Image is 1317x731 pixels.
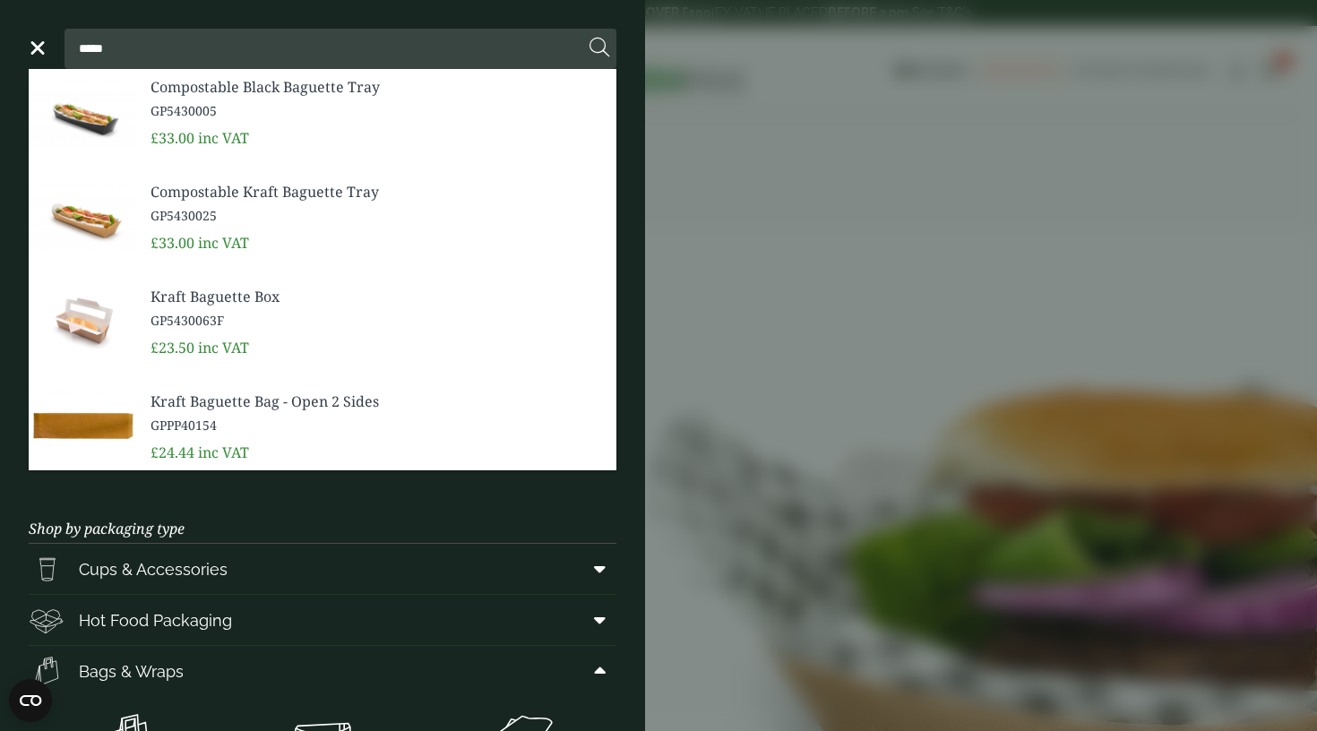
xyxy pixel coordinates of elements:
span: Compostable Kraft Baguette Tray [151,181,602,202]
a: Cups & Accessories [29,544,616,594]
span: Kraft Baguette Box [151,286,602,307]
a: Hot Food Packaging [29,595,616,645]
a: Bags & Wraps [29,646,616,696]
a: Compostable Kraft Baguette Tray GP5430025 [151,181,602,225]
span: GPPP40154 [151,416,602,434]
span: inc VAT [198,338,249,357]
img: GP5430025 [29,174,136,260]
span: inc VAT [198,233,249,253]
img: PintNhalf_cup.svg [29,551,65,587]
span: £33.00 [151,233,194,253]
span: GP5430025 [151,206,602,225]
img: Deli_box.svg [29,602,65,638]
img: GP5430005 [29,69,136,155]
a: Kraft Baguette Box GP5430063F [151,286,602,330]
img: Paper_carriers.svg [29,653,65,689]
span: GP5430005 [151,101,602,120]
a: Kraft Baguette Bag - Open 2 Sides GPPP40154 [151,391,602,434]
span: Kraft Baguette Bag - Open 2 Sides [151,391,602,412]
span: Hot Food Packaging [79,608,232,632]
span: inc VAT [198,128,249,148]
img: GPPP40154 [29,383,136,469]
span: Compostable Black Baguette Tray [151,76,602,98]
span: inc VAT [198,443,249,462]
span: £23.50 [151,338,194,357]
a: Compostable Black Baguette Tray GP5430005 [151,76,602,120]
span: Bags & Wraps [79,659,184,684]
button: Open CMP widget [9,679,52,722]
span: £24.44 [151,443,194,462]
img: GP5430063F [29,279,136,365]
h3: Shop by packaging type [29,492,616,544]
span: £33.00 [151,128,194,148]
span: Cups & Accessories [79,557,228,581]
span: GP5430063F [151,311,602,330]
